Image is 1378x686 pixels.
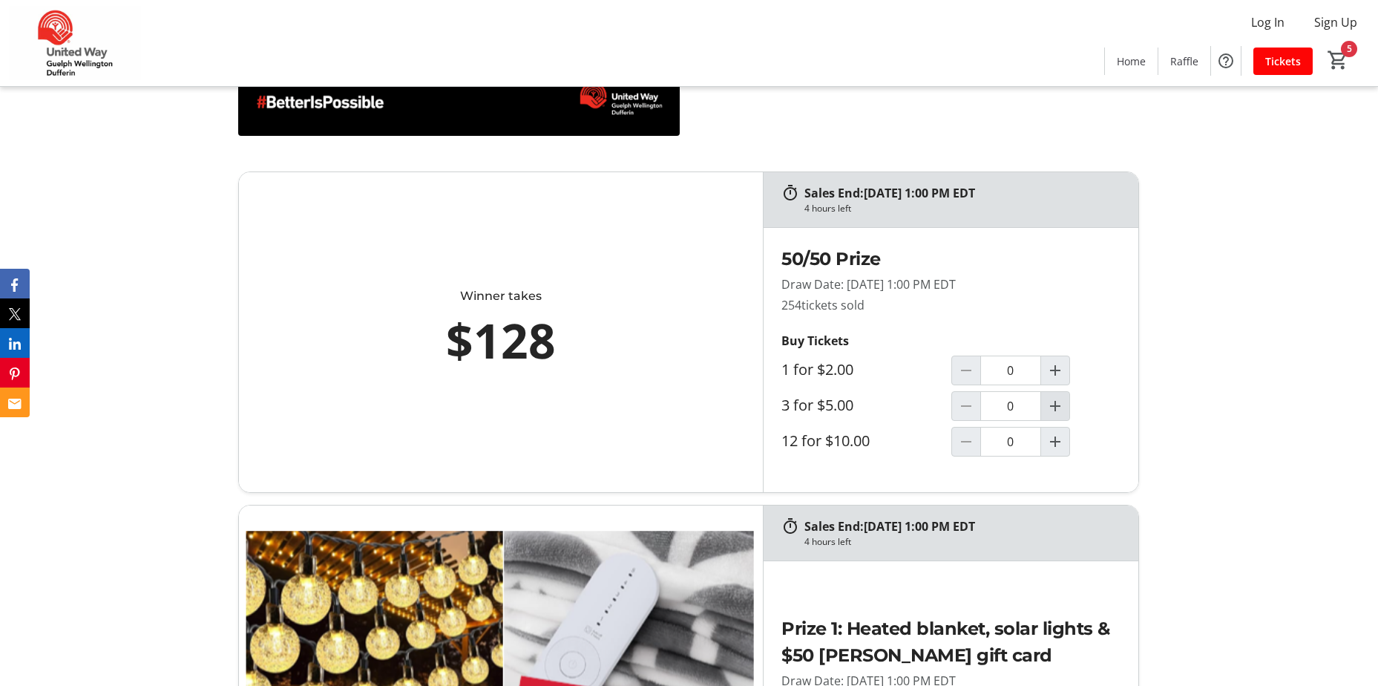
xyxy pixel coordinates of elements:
div: Winner takes [304,287,698,305]
label: 3 for $5.00 [781,396,853,414]
img: United Way Guelph Wellington Dufferin's Logo [9,6,141,80]
h2: 50/50 Prize [781,246,1121,272]
button: Sign Up [1302,10,1369,34]
button: Cart [1325,47,1351,73]
button: Log In [1239,10,1296,34]
button: Help [1211,46,1241,76]
span: Raffle [1170,53,1198,69]
span: Home [1117,53,1146,69]
span: Tickets [1265,53,1301,69]
a: Home [1105,48,1158,75]
span: Sign Up [1314,13,1357,31]
p: Draw Date: [DATE] 1:00 PM EDT [781,275,1121,293]
h2: Prize 1: Heated blanket, solar lights & $50 [PERSON_NAME] gift card [781,615,1121,669]
strong: Buy Tickets [781,333,849,349]
span: Sales End: [804,518,864,535]
span: Log In [1251,13,1285,31]
div: 4 hours left [804,202,851,215]
label: 12 for $10.00 [781,432,870,450]
button: Increment by one [1041,392,1069,420]
button: Increment by one [1041,356,1069,385]
a: Raffle [1158,48,1210,75]
label: 1 for $2.00 [781,361,853,379]
span: [DATE] 1:00 PM EDT [864,518,975,535]
div: 4 hours left [804,535,851,549]
div: $128 [304,305,698,376]
span: Sales End: [804,185,864,201]
p: 254 tickets sold [781,296,1121,314]
button: Increment by one [1041,428,1069,456]
span: [DATE] 1:00 PM EDT [864,185,975,201]
a: Tickets [1253,48,1313,75]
